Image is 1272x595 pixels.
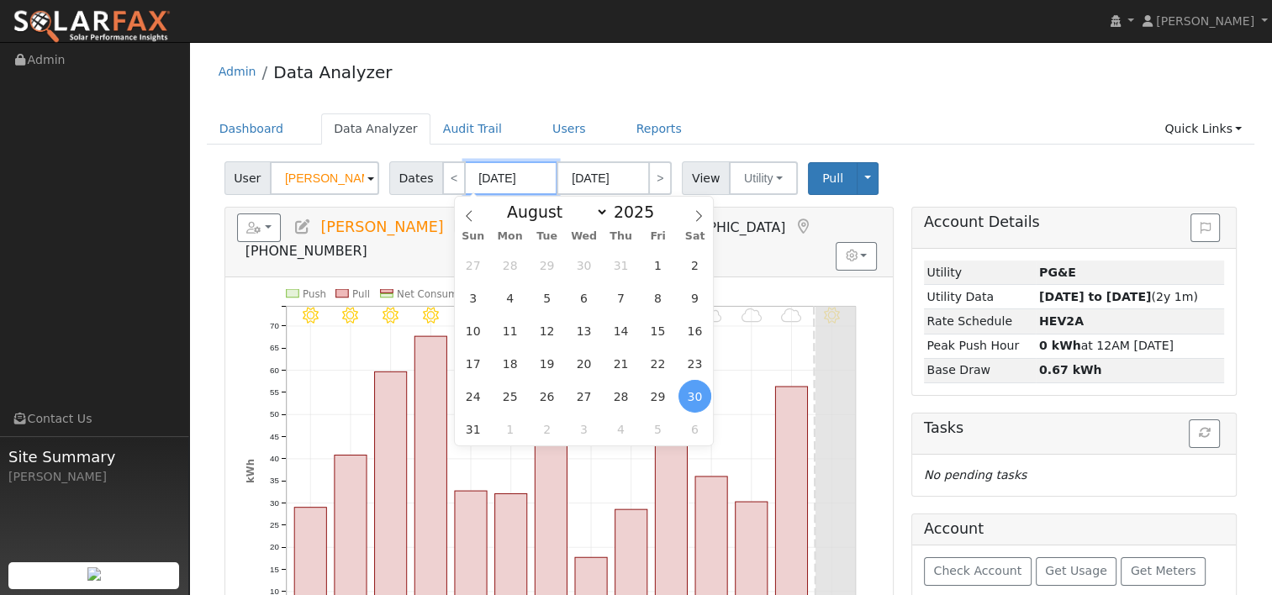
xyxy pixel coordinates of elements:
[8,468,180,486] div: [PERSON_NAME]
[270,432,279,441] text: 45
[566,231,603,242] span: Wed
[320,219,443,235] span: [PERSON_NAME]
[540,113,599,145] a: Users
[499,202,609,222] select: Month
[270,366,279,375] text: 60
[352,288,370,300] text: Pull
[822,171,843,185] span: Pull
[1189,419,1220,448] button: Refresh
[1152,113,1254,145] a: Quick Links
[452,219,471,235] a: Multi-Series Graph
[641,380,674,413] span: August 29, 2025
[457,282,489,314] span: August 3, 2025
[321,113,430,145] a: Data Analyzer
[1036,557,1117,586] button: Get Usage
[493,282,526,314] span: August 4, 2025
[1045,564,1106,577] span: Get Usage
[457,249,489,282] span: July 27, 2025
[493,413,526,445] span: September 1, 2025
[640,231,677,242] span: Fri
[604,314,637,347] span: August 14, 2025
[924,334,1036,358] td: Peak Push Hour
[530,413,563,445] span: September 2, 2025
[567,413,600,445] span: September 3, 2025
[457,347,489,380] span: August 17, 2025
[567,282,600,314] span: August 6, 2025
[457,413,489,445] span: August 31, 2025
[430,113,515,145] a: Audit Trail
[678,413,711,445] span: September 6, 2025
[701,307,722,323] i: 9/09 - Cloudy
[1131,564,1196,577] span: Get Meters
[493,249,526,282] span: July 28, 2025
[782,307,803,323] i: 9/11 - Cloudy
[742,307,763,323] i: 9/10 - Cloudy
[383,307,398,323] i: 9/01 - Clear
[303,307,319,323] i: 8/30 - Clear
[1039,290,1198,303] span: (2y 1m)
[648,161,672,195] a: >
[207,113,297,145] a: Dashboard
[1036,334,1224,358] td: at 12AM [DATE]
[492,231,529,242] span: Mon
[270,321,279,330] text: 70
[678,314,711,347] span: August 16, 2025
[1190,213,1220,242] button: Issue History
[641,249,674,282] span: August 1, 2025
[1039,266,1076,279] strong: ID: 17277292, authorized: 09/11/25
[624,113,694,145] a: Reports
[457,380,489,413] span: August 24, 2025
[682,161,730,195] span: View
[293,219,312,235] a: Edit User (37166)
[924,419,1224,437] h5: Tasks
[87,567,101,581] img: retrieve
[1121,557,1206,586] button: Get Meters
[529,231,566,242] span: Tue
[924,309,1036,334] td: Rate Schedule
[530,347,563,380] span: August 19, 2025
[924,358,1036,382] td: Base Draw
[219,65,256,78] a: Admin
[270,161,379,195] input: Select a User
[397,288,530,300] text: Net Consumption 529 kWh
[423,307,439,323] i: 9/02 - Clear
[270,498,279,508] text: 30
[270,343,279,352] text: 65
[270,387,279,397] text: 55
[342,307,358,323] i: 8/31 - Clear
[924,261,1036,285] td: Utility
[604,380,637,413] span: August 28, 2025
[924,557,1032,586] button: Check Account
[678,380,711,413] span: August 30, 2025
[530,249,563,282] span: July 29, 2025
[270,565,279,574] text: 15
[270,409,279,419] text: 50
[567,380,600,413] span: August 27, 2025
[530,380,563,413] span: August 26, 2025
[273,62,392,82] a: Data Analyzer
[641,314,674,347] span: August 15, 2025
[678,347,711,380] span: August 23, 2025
[567,249,600,282] span: July 30, 2025
[609,203,669,221] input: Year
[270,476,279,485] text: 35
[678,282,711,314] span: August 9, 2025
[794,219,812,235] a: Map
[270,520,279,529] text: 25
[1039,339,1081,352] strong: 0 kWh
[567,314,600,347] span: August 13, 2025
[678,249,711,282] span: August 2, 2025
[389,161,443,195] span: Dates
[8,445,180,468] span: Site Summary
[924,213,1224,231] h5: Account Details
[729,161,798,195] button: Utility
[1156,14,1254,28] span: [PERSON_NAME]
[13,9,171,45] img: SolarFax
[933,564,1021,577] span: Check Account
[677,231,714,242] span: Sat
[244,459,256,483] text: kWh
[924,520,984,537] h5: Account
[808,162,858,195] button: Pull
[455,231,492,242] span: Sun
[530,282,563,314] span: August 5, 2025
